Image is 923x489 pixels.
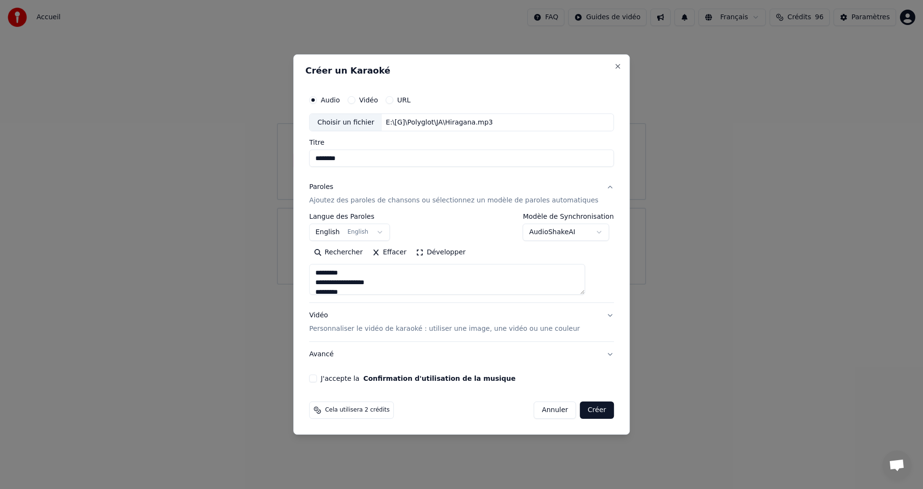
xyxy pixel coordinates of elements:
[382,118,497,127] div: E:\[G]\Polyglot\JA\Hiragana.mp3
[309,245,367,261] button: Rechercher
[523,213,614,220] label: Modèle de Synchronisation
[363,375,516,382] button: J'accepte la
[309,183,333,192] div: Paroles
[309,213,614,303] div: ParolesAjoutez des paroles de chansons ou sélectionnez un modèle de paroles automatiques
[309,175,614,213] button: ParolesAjoutez des paroles de chansons ou sélectionnez un modèle de paroles automatiques
[309,213,390,220] label: Langue des Paroles
[397,97,411,103] label: URL
[310,114,382,131] div: Choisir un fichier
[309,196,599,206] p: Ajoutez des paroles de chansons ou sélectionnez un modèle de paroles automatiques
[325,406,389,414] span: Cela utilisera 2 crédits
[309,342,614,367] button: Avancé
[321,97,340,103] label: Audio
[309,303,614,342] button: VidéoPersonnaliser le vidéo de karaoké : utiliser une image, une vidéo ou une couleur
[309,139,614,146] label: Titre
[309,311,580,334] div: Vidéo
[359,97,378,103] label: Vidéo
[580,401,614,419] button: Créer
[309,324,580,334] p: Personnaliser le vidéo de karaoké : utiliser une image, une vidéo ou une couleur
[534,401,576,419] button: Annuler
[412,245,471,261] button: Développer
[305,66,618,75] h2: Créer un Karaoké
[321,375,515,382] label: J'accepte la
[367,245,411,261] button: Effacer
